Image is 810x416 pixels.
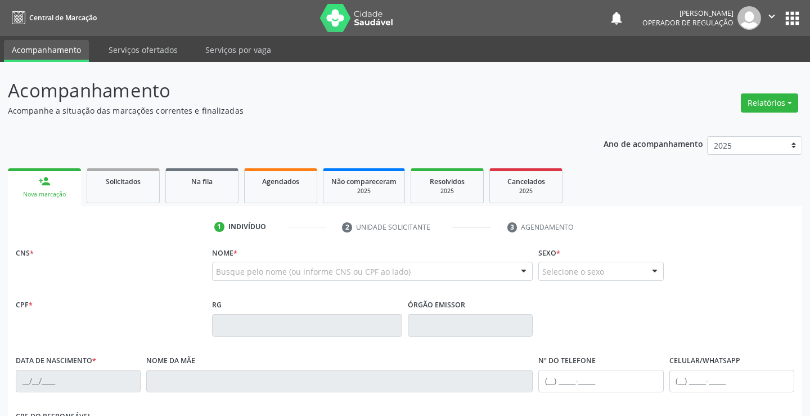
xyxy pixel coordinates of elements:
span: Resolvidos [430,177,465,186]
span: Central de Marcação [29,13,97,23]
button: notifications [609,10,624,26]
input: (__) _____-_____ [669,370,794,392]
span: Operador de regulação [642,18,733,28]
i:  [766,10,778,23]
span: Na fila [191,177,213,186]
div: 1 [214,222,224,232]
span: Solicitados [106,177,141,186]
button: Relatórios [741,93,798,113]
div: person_add [38,175,51,187]
input: (__) _____-_____ [538,370,663,392]
div: 2025 [498,187,554,195]
p: Acompanhamento [8,77,564,105]
p: Acompanhe a situação das marcações correntes e finalizadas [8,105,564,117]
button:  [761,6,782,30]
p: Ano de acompanhamento [604,136,703,150]
img: img [737,6,761,30]
a: Acompanhamento [4,40,89,62]
label: Data de nascimento [16,352,96,370]
label: Nº do Telefone [538,352,596,370]
div: 2025 [331,187,397,195]
label: Celular/WhatsApp [669,352,740,370]
span: Busque pelo nome (ou informe CNS ou CPF ao lado) [216,266,411,278]
label: CNS [16,244,34,262]
span: Selecione o sexo [542,266,604,278]
div: 2025 [419,187,475,195]
span: Não compareceram [331,177,397,186]
a: Central de Marcação [8,8,97,27]
div: Indivíduo [228,222,266,232]
label: RG [212,297,222,314]
input: __/__/____ [16,370,141,392]
label: Nome da mãe [146,352,195,370]
label: Sexo [538,244,560,262]
div: [PERSON_NAME] [642,8,733,18]
a: Serviços ofertados [101,40,186,60]
label: CPF [16,297,33,314]
label: Órgão emissor [408,297,465,314]
button: apps [782,8,802,28]
span: Cancelados [507,177,545,186]
a: Serviços por vaga [197,40,279,60]
div: Nova marcação [16,190,73,199]
label: Nome [212,244,237,262]
span: Agendados [262,177,299,186]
